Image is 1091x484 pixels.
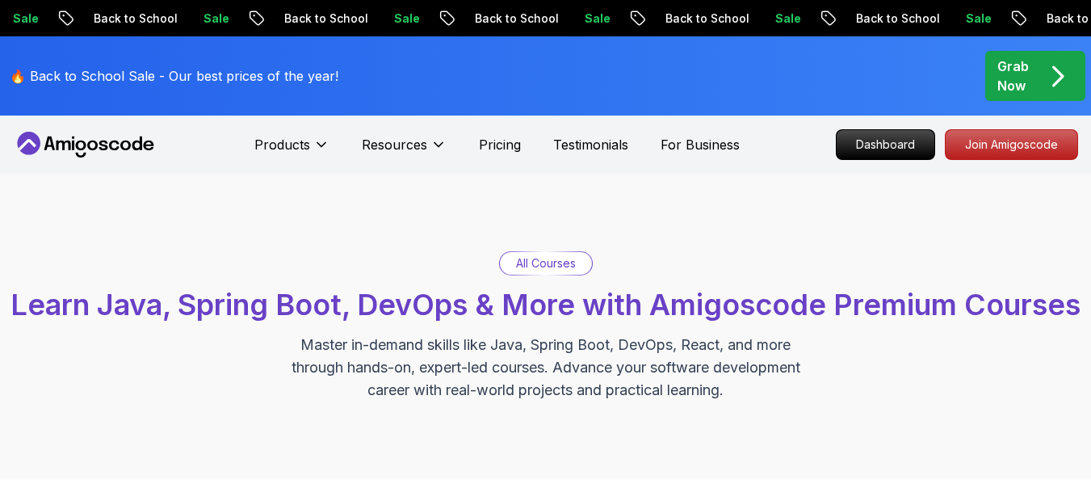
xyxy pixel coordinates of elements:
[453,11,563,27] p: Back to School
[834,11,944,27] p: Back to School
[837,130,934,159] p: Dashboard
[254,135,329,167] button: Products
[945,129,1078,160] a: Join Amigoscode
[10,287,1081,322] span: Learn Java, Spring Boot, DevOps & More with Amigoscode Premium Courses
[479,135,521,154] a: Pricing
[10,66,338,86] p: 🔥 Back to School Sale - Our best prices of the year!
[553,135,628,154] a: Testimonials
[997,57,1029,95] p: Grab Now
[362,135,447,167] button: Resources
[72,11,182,27] p: Back to School
[944,11,996,27] p: Sale
[182,11,233,27] p: Sale
[262,11,372,27] p: Back to School
[836,129,935,160] a: Dashboard
[753,11,805,27] p: Sale
[372,11,424,27] p: Sale
[362,135,427,154] p: Resources
[516,255,576,271] p: All Courses
[275,334,817,402] p: Master in-demand skills like Java, Spring Boot, DevOps, React, and more through hands-on, expert-...
[661,135,740,154] a: For Business
[946,130,1077,159] p: Join Amigoscode
[563,11,615,27] p: Sale
[644,11,753,27] p: Back to School
[254,135,310,154] p: Products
